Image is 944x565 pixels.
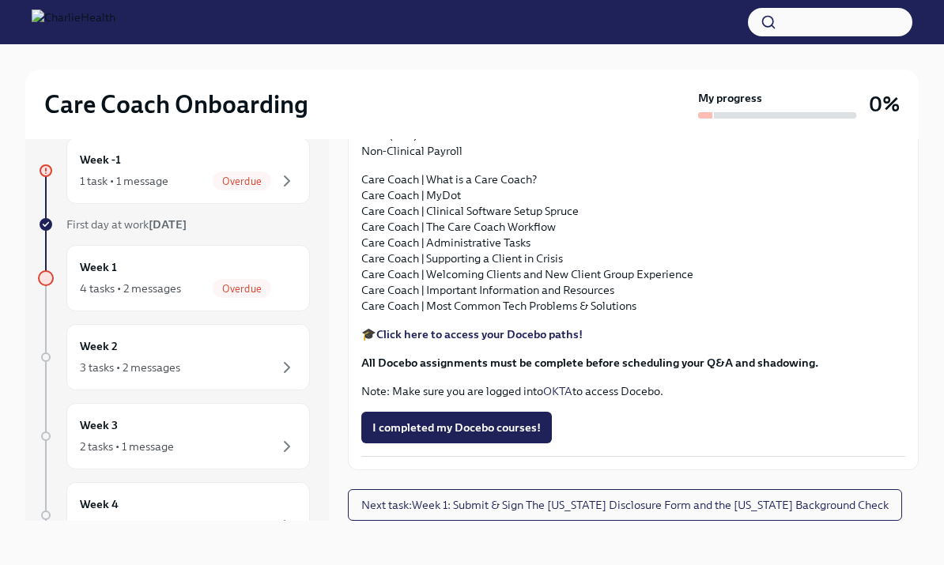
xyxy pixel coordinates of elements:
[149,217,187,232] strong: [DATE]
[38,324,310,390] a: Week 23 tasks • 2 messages
[66,217,187,232] span: First day at work
[38,245,310,311] a: Week 14 tasks • 2 messagesOverdue
[543,384,572,398] a: OKTA
[38,482,310,548] a: Week 41 task
[361,497,889,513] span: Next task : Week 1: Submit & Sign The [US_STATE] Disclosure Form and the [US_STATE] Background Check
[213,283,271,295] span: Overdue
[361,412,552,443] button: I completed my Docebo courses!
[38,217,310,232] a: First day at work[DATE]
[361,171,905,314] p: Care Coach | What is a Care Coach? Care Coach | MyDot Care Coach | Clinical Software Setup Spruce...
[869,90,900,119] h3: 0%
[348,489,902,521] button: Next task:Week 1: Submit & Sign The [US_STATE] Disclosure Form and the [US_STATE] Background Check
[80,360,180,375] div: 3 tasks • 2 messages
[80,518,108,533] div: 1 task
[38,403,310,469] a: Week 32 tasks • 1 message
[80,495,119,513] h6: Week 4
[80,258,117,276] h6: Week 1
[698,90,762,106] strong: My progress
[80,439,174,454] div: 2 tasks • 1 message
[361,356,818,370] strong: All Docebo assignments must be complete before scheduling your Q&A and shadowing.
[38,137,310,204] a: Week -11 task • 1 messageOverdue
[213,175,271,187] span: Overdue
[372,420,541,435] span: I completed my Docebo courses!
[80,173,168,189] div: 1 task • 1 message
[80,416,118,434] h6: Week 3
[44,89,308,120] h2: Care Coach Onboarding
[361,383,905,399] p: Note: Make sure you are logged into to access Docebo.
[361,326,905,342] p: 🎓
[376,327,583,341] a: Click here to access your Docebo paths!
[32,9,115,35] img: CharlieHealth
[80,151,121,168] h6: Week -1
[80,281,181,296] div: 4 tasks • 2 messages
[80,337,118,355] h6: Week 2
